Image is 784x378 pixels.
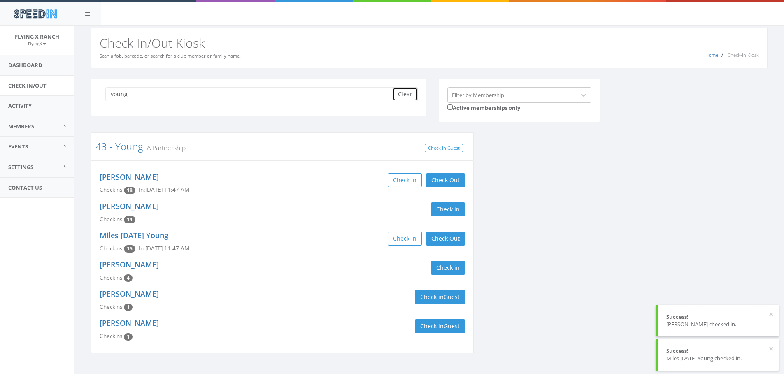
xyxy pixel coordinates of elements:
input: Search a name to check in [105,87,399,101]
span: Checkin count [124,274,133,282]
small: A Partnership [143,143,186,152]
a: [PERSON_NAME] [100,201,159,211]
button: Check Out [426,173,465,187]
button: Check in [388,232,422,246]
span: Checkin count [124,245,135,253]
input: Active memberships only [447,104,453,110]
button: × [769,311,773,319]
label: Active memberships only [447,103,520,112]
span: Settings [8,163,33,171]
span: Checkin count [124,187,135,194]
img: speedin_logo.png [9,6,61,21]
a: [PERSON_NAME] [100,289,159,299]
a: Miles [DATE] Young [100,230,168,240]
span: Checkins: [100,245,124,252]
button: Check in [431,261,465,275]
small: Scan a fob, barcode, or search for a club member or family name. [100,53,241,59]
span: Flying X Ranch [15,33,59,40]
button: Check in [388,173,422,187]
button: Check inGuest [415,319,465,333]
span: Members [8,123,34,130]
a: [PERSON_NAME] [100,260,159,269]
span: Guest [444,293,460,301]
span: Guest [444,322,460,330]
span: Checkins: [100,216,124,223]
span: Checkins: [100,186,124,193]
div: Success! [666,347,771,355]
div: Miles [DATE] Young checked in. [666,355,771,362]
span: Checkins: [100,274,124,281]
span: Events [8,143,28,150]
a: FlyingX [28,39,46,47]
small: FlyingX [28,41,46,46]
span: In: [DATE] 11:47 AM [139,186,189,193]
a: Check In Guest [425,144,463,153]
a: 43 - Young [95,139,143,153]
span: Checkin count [124,333,133,341]
a: [PERSON_NAME] [100,172,159,182]
span: Checkins: [100,303,124,311]
button: Clear [393,87,418,101]
span: Checkins: [100,332,124,340]
button: Check Out [426,232,465,246]
div: Success! [666,313,771,321]
button: Check inGuest [415,290,465,304]
h2: Check In/Out Kiosk [100,36,759,50]
span: In: [DATE] 11:47 AM [139,245,189,252]
div: [PERSON_NAME] checked in. [666,320,771,328]
span: Checkin count [124,216,135,223]
span: Checkin count [124,304,133,311]
a: Home [705,52,718,58]
button: × [769,345,773,353]
span: Contact Us [8,184,42,191]
a: [PERSON_NAME] [100,318,159,328]
button: Check in [431,202,465,216]
div: Filter by Membership [452,91,504,99]
span: Check-In Kiosk [728,52,759,58]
